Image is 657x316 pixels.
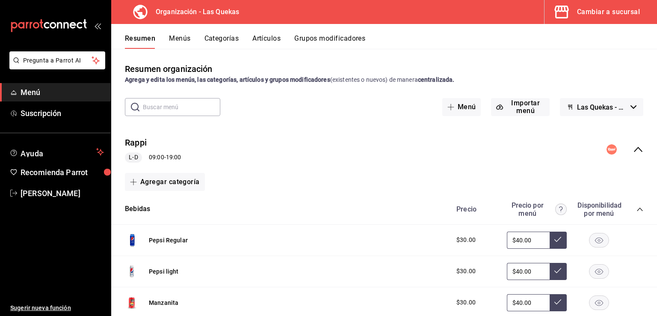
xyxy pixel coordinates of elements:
[94,22,101,29] button: open_drawer_menu
[6,62,105,71] a: Pregunta a Parrot AI
[442,98,481,116] button: Menú
[21,86,104,98] span: Menú
[125,204,150,214] button: Bebidas
[21,107,104,119] span: Suscripción
[10,304,104,313] span: Sugerir nueva función
[577,201,620,218] div: Disponibilidad por menú
[149,267,179,276] button: Pepsi light
[125,34,155,49] button: Resumen
[456,298,476,307] span: $30.00
[125,296,139,310] img: Preview
[23,56,92,65] span: Pregunta a Parrot AI
[507,294,550,311] input: Sin ajuste
[149,236,188,244] button: Pepsi Regular
[252,34,281,49] button: Artículos
[125,153,141,162] span: L-D
[456,267,476,276] span: $30.00
[9,51,105,69] button: Pregunta a Parrot AI
[204,34,239,49] button: Categorías
[507,232,550,249] input: Sin ajuste
[125,75,643,84] div: (existentes o nuevos) de manera
[169,34,190,49] button: Menús
[149,7,239,17] h3: Organización - Las Quekas
[491,98,550,116] button: Importar menú
[149,298,178,307] button: Manzanita
[125,34,657,49] div: navigation tabs
[125,173,205,191] button: Agregar categoría
[21,147,93,157] span: Ayuda
[125,265,139,278] img: Preview
[21,188,104,199] span: [PERSON_NAME]
[636,206,643,213] button: collapse-category-row
[125,76,330,83] strong: Agrega y edita los menús, las categorías, artículos y grupos modificadores
[507,201,567,218] div: Precio por menú
[294,34,365,49] button: Grupos modificadores
[21,167,104,178] span: Recomienda Parrot
[125,137,147,149] button: Rappi
[125,152,181,163] div: 09:00 - 19:00
[418,76,455,83] strong: centralizada.
[577,103,627,111] span: Las Quekas - Borrador
[560,98,643,116] button: Las Quekas - Borrador
[577,6,640,18] div: Cambiar a sucursal
[456,236,476,244] span: $30.00
[448,205,503,213] div: Precio
[143,98,220,116] input: Buscar menú
[507,263,550,280] input: Sin ajuste
[111,130,657,170] div: collapse-menu-row
[125,63,213,75] div: Resumen organización
[125,233,139,247] img: Preview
